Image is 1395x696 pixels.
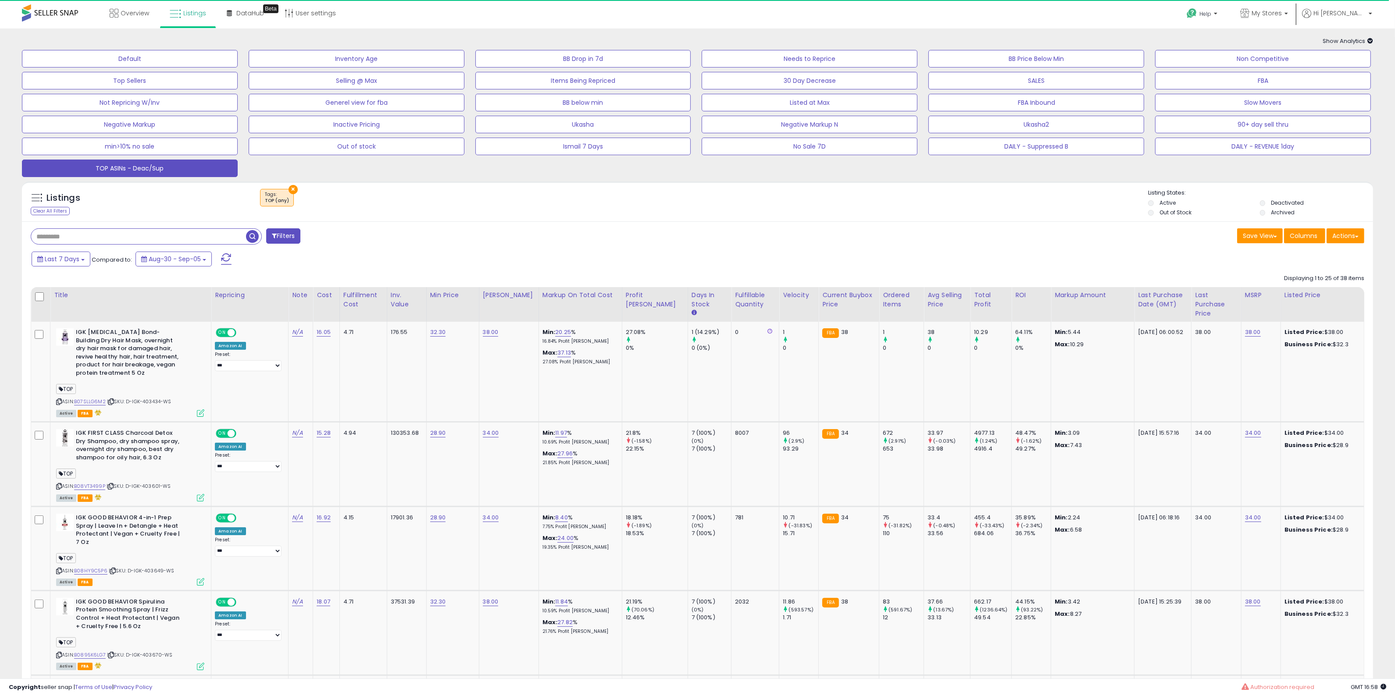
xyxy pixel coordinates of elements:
[1021,437,1042,444] small: (-1.62%)
[1155,138,1371,155] button: DAILY - REVENUE 1day
[1284,341,1357,348] div: $32.3
[883,514,924,522] div: 75
[928,344,970,352] div: 0
[74,398,106,405] a: B07SLLG6M2
[1138,429,1185,437] div: [DATE] 15:57:16
[183,9,206,18] span: Listings
[1284,429,1357,437] div: $34.00
[692,529,731,537] div: 7 (100%)
[783,344,818,352] div: 0
[692,291,728,309] div: Days In Stock
[542,514,615,530] div: %
[215,352,282,371] div: Preset:
[631,437,652,444] small: (-1.58%)
[555,597,568,606] a: 11.84
[74,651,106,659] a: B0895K6LG7
[626,598,688,606] div: 21.19%
[542,449,558,458] b: Max:
[928,445,970,453] div: 33.98
[107,483,171,490] span: | SKU: D-IGK-403601-WS
[149,255,201,263] span: Aug-30 - Sep-05
[56,328,74,346] img: 31x3AHjwEKL._SL40_.jpg
[292,513,303,522] a: N/A
[109,567,175,574] span: | SKU: D-IGK-403649-WS
[822,291,875,309] div: Current Buybox Price
[883,445,924,453] div: 653
[822,328,838,338] small: FBA
[236,9,264,18] span: DataHub
[1055,526,1127,534] p: 6.58
[783,529,818,537] div: 15.71
[391,514,420,522] div: 17901.36
[783,514,818,522] div: 10.71
[1055,598,1127,606] p: 3.42
[928,328,970,336] div: 38
[391,598,420,606] div: 37531.39
[343,429,380,437] div: 4.94
[1015,291,1047,300] div: ROI
[542,513,556,522] b: Min:
[1241,287,1281,322] th: CSV column name: cust_attr_1_MSRP
[249,50,464,67] button: Inventory Age
[557,618,573,627] a: 27.82
[92,256,132,264] span: Compared to:
[888,522,912,529] small: (-31.82%)
[1055,441,1127,449] p: 7.43
[626,429,688,437] div: 21.8%
[974,291,1008,309] div: Total Profit
[343,328,380,336] div: 4.71
[249,138,464,155] button: Out of stock
[1055,328,1068,336] strong: Min:
[1195,291,1238,318] div: Last Purchase Price
[1180,1,1226,28] a: Help
[121,9,149,18] span: Overview
[1284,514,1357,522] div: $34.00
[1055,429,1068,437] strong: Min:
[430,513,446,522] a: 28.90
[107,398,171,405] span: | SKU: D-IGK-403434-WS
[54,291,207,300] div: Title
[1055,340,1070,348] strong: Max:
[56,429,74,447] img: 41tdq19Q0aL._SL40_.jpg
[883,344,924,352] div: 0
[265,191,289,204] span: Tags :
[841,429,849,437] span: 34
[692,309,697,317] small: Days In Stock.
[76,429,182,464] b: IGK FIRST CLASS Charcoal Detox Dry Shampoo, dry shampoo spray, overnight dry shampoo, best dry sh...
[1284,526,1333,534] b: Business Price:
[215,452,282,472] div: Preset:
[1271,199,1304,206] label: Deactivated
[1284,328,1357,336] div: $38.00
[1245,513,1261,522] a: 34.00
[292,429,303,437] a: N/A
[626,291,684,309] div: Profit [PERSON_NAME]
[31,207,70,215] div: Clear All Filters
[542,429,556,437] b: Min:
[928,94,1144,111] button: FBA Inbound
[22,50,238,67] button: Default
[1015,529,1051,537] div: 36.75%
[980,522,1004,529] small: (-33.43%)
[692,445,731,453] div: 7 (100%)
[1055,291,1131,300] div: Markup Amount
[22,160,238,177] button: TOP ASINs - Deac/Sup
[702,72,917,89] button: 30 Day Decrease
[631,522,652,529] small: (-1.89%)
[343,291,383,309] div: Fulfillment Cost
[76,328,182,379] b: IGK [MEDICAL_DATA] Bond-Building Dry Hair Mask, overnight dry hair mask for damaged hair, revive ...
[692,437,704,444] small: (0%)
[1055,514,1127,522] p: 2.24
[217,515,228,522] span: ON
[702,116,917,133] button: Negative Markup N
[1284,513,1324,522] b: Listed Price:
[215,443,246,451] div: Amazon AI
[215,291,285,300] div: Repricing
[56,429,204,501] div: ASIN:
[542,359,615,365] p: 27.08% Profit [PERSON_NAME]
[928,429,970,437] div: 33.97
[78,410,93,417] span: FBA
[626,344,688,352] div: 0%
[1015,598,1051,606] div: 44.15%
[783,445,818,453] div: 93.29
[235,515,249,522] span: OFF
